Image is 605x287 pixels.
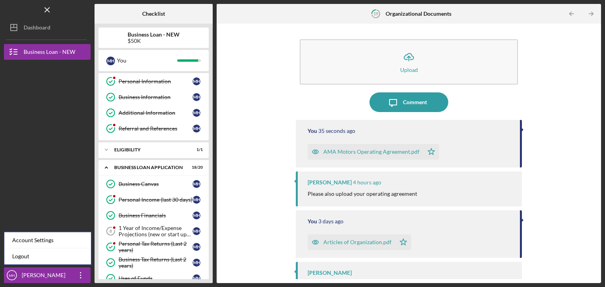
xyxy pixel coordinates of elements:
[308,189,417,198] p: Please also upload your operating agreement
[9,273,15,278] text: MH
[109,229,112,234] tspan: 8
[193,259,200,267] div: M H
[119,225,193,237] div: 1 Year of Income/Expense Projections (new or start up businesses over $50k)
[119,256,193,269] div: Business Tax Returns (Last 2 years)
[102,74,205,89] a: Personal InformationMH
[119,125,193,132] div: Referral and References
[24,20,50,37] div: Dashboard
[308,234,411,250] button: Articles of Organization.pdf
[193,196,200,204] div: M H
[4,248,91,265] a: Logout
[119,78,193,85] div: Personal Information
[308,218,317,224] div: You
[24,44,75,62] div: Business Loan - NEW
[102,270,205,286] a: Uses of FundsMH
[386,11,451,17] b: Organizational Documents
[318,128,355,134] time: 2025-08-25 17:57
[119,275,193,281] div: Uses of Funds
[189,165,203,170] div: 18 / 20
[318,218,343,224] time: 2025-08-22 21:48
[4,232,91,248] div: Account Settings
[300,39,518,85] button: Upload
[102,105,205,121] a: Additional InformationMH
[369,92,448,112] button: Comment
[106,57,115,65] div: M H
[119,94,193,100] div: Business Information
[323,239,392,245] div: Articles of Organization.pdf
[142,11,165,17] b: Checklist
[400,67,418,73] div: Upload
[4,267,91,283] button: MH[PERSON_NAME]
[353,179,381,186] time: 2025-08-25 13:48
[119,110,193,116] div: Additional Information
[4,44,91,60] button: Business Loan - NEW
[119,241,193,253] div: Personal Tax Returns (Last 2 years)
[403,92,427,112] div: Comment
[102,255,205,270] a: Business Tax Returns (Last 2 years)MH
[193,227,200,235] div: M H
[114,147,183,152] div: ELIGIBILITY
[102,239,205,255] a: Personal Tax Returns (Last 2 years)MH
[102,192,205,208] a: Personal Income (last 30 days)MH
[308,270,352,276] div: [PERSON_NAME]
[308,179,352,186] div: [PERSON_NAME]
[117,54,177,67] div: You
[189,147,203,152] div: 1 / 1
[102,121,205,136] a: Referral and ReferencesMH
[128,31,180,38] b: Business Loan - NEW
[102,176,205,192] a: Business CanvasMH
[193,109,200,117] div: M H
[102,223,205,239] a: 81 Year of Income/Expense Projections (new or start up businesses over $50k)MH
[193,243,200,251] div: M H
[20,267,71,285] div: [PERSON_NAME]
[373,11,379,16] tspan: 19
[102,208,205,223] a: Business FinancialsMH
[308,128,317,134] div: You
[4,20,91,35] button: Dashboard
[119,181,193,187] div: Business Canvas
[114,165,183,170] div: BUSINESS LOAN APPLICATION
[128,38,180,44] div: $50K
[323,149,419,155] div: AMA Motors Operating Agreement.pdf
[193,274,200,282] div: M H
[193,180,200,188] div: M H
[193,93,200,101] div: M H
[119,197,193,203] div: Personal Income (last 30 days)
[193,125,200,132] div: M H
[308,144,439,160] button: AMA Motors Operating Agreement.pdf
[193,77,200,85] div: M H
[102,89,205,105] a: Business InformationMH
[119,212,193,219] div: Business Financials
[193,212,200,219] div: M H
